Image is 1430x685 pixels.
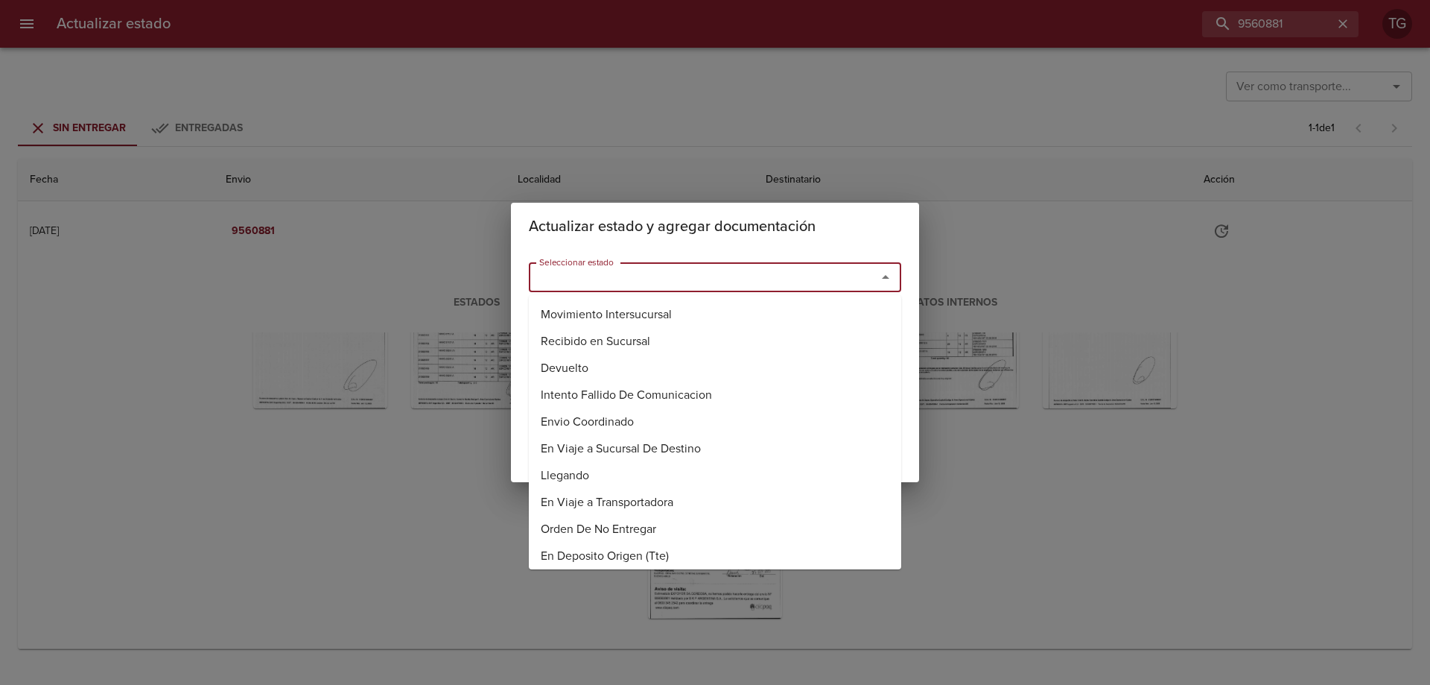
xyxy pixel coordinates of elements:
[529,543,901,569] li: En Deposito Origen (Tte)
[529,301,901,328] li: Movimiento Intersucursal
[529,382,901,408] li: Intento Fallido De Comunicacion
[529,435,901,462] li: En Viaje a Sucursal De Destino
[529,408,901,435] li: Envio Coordinado
[529,489,901,516] li: En Viaje a Transportadora
[529,328,901,355] li: Recibido en Sucursal
[529,462,901,489] li: Llegando
[529,355,901,382] li: Devuelto
[529,516,901,543] li: Orden De No Entregar
[875,267,896,288] button: Close
[529,215,901,239] h2: Actualizar estado y agregar documentación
